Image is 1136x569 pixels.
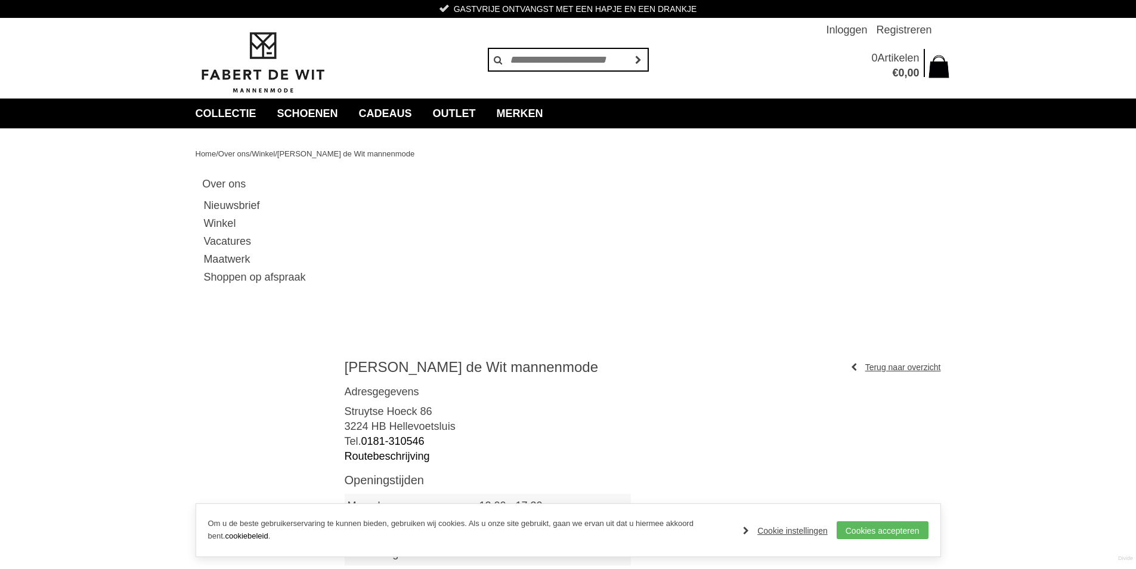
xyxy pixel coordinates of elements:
a: [PERSON_NAME] de Wit mannenmode [277,149,414,158]
a: Merken [488,99,552,128]
a: Terug naar overzicht [851,358,941,376]
a: Home [196,149,216,158]
p: Om u de beste gebruikerservaring te kunnen bieden, gebruiken wij cookies. Als u onze site gebruik... [208,518,732,543]
a: Cookie instellingen [743,522,828,540]
span: 3224 HB [345,420,386,432]
a: Winkel [252,149,275,158]
span: / [275,149,277,158]
h3: Over ons [202,177,329,190]
h1: [PERSON_NAME] de Wit mannenmode [345,358,851,376]
td: Maandag [345,494,476,518]
span: / [250,149,252,158]
h2: Openingstijden [345,473,631,488]
h3: Adresgegevens [345,385,941,398]
span: Hellevoetsluis [389,420,456,432]
span: € [892,67,898,79]
span: , [904,67,907,79]
span: 0 [898,67,904,79]
a: 0181-310546 [361,435,425,447]
span: Artikelen [877,52,919,64]
a: Inloggen [826,18,867,42]
span: Struytse Hoeck 86 [345,405,432,417]
a: Routebeschrijving [345,450,430,462]
a: Schoenen [268,99,347,128]
a: Cookies accepteren [837,521,928,539]
a: Nieuwsbrief [202,196,329,214]
td: 12:00 - 17:30 [476,494,631,518]
div: Tel. [345,385,941,464]
img: Fabert de Wit [196,30,330,95]
span: 00 [907,67,919,79]
a: Outlet [424,99,485,128]
a: Cadeaus [350,99,421,128]
a: Maatwerk [202,250,329,268]
span: / [216,149,218,158]
a: cookiebeleid [225,531,268,540]
a: Over ons [218,149,250,158]
a: Vacatures [202,232,329,250]
a: collectie [187,99,265,128]
a: Winkel [202,214,329,232]
span: 0 [871,52,877,64]
a: Registreren [876,18,931,42]
a: Divide [1118,551,1133,566]
a: Shoppen op afspraak [202,268,329,286]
